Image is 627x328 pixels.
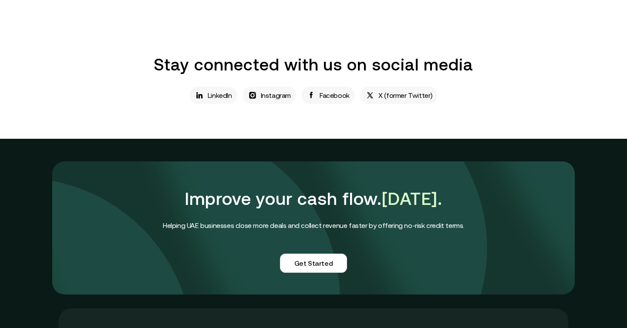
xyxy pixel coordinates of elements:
[243,87,296,104] a: Instagram
[280,254,347,273] a: Get Started
[320,90,350,100] p: Facebook
[163,220,464,231] h4: Helping UAE businesses close more deals and collect revenue faster by offering no-risk credit terms.
[301,87,355,104] a: Facebook
[208,90,232,100] p: LinkedIn
[52,161,575,295] img: comfi
[163,183,464,214] h1: Improve your cash flow.
[189,87,237,104] a: LinkedIn
[360,87,438,104] a: X (former Twitter)
[378,90,432,100] p: X (former Twitter)
[382,189,442,208] span: [DATE].
[39,55,588,74] h1: Stay connected with us on social media
[261,90,291,100] p: Instagram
